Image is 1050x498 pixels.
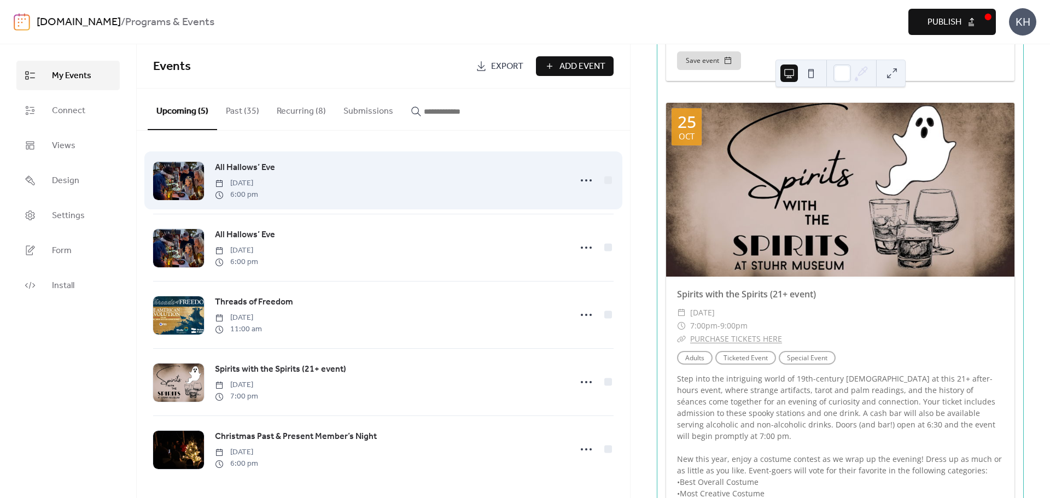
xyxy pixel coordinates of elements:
[14,13,30,31] img: logo
[16,236,120,265] a: Form
[690,333,782,344] a: PURCHASE TICKETS HERE
[690,306,715,319] span: [DATE]
[215,391,258,402] span: 7:00 pm
[148,89,217,130] button: Upcoming (5)
[536,56,614,76] button: Add Event
[679,132,695,140] div: Oct
[16,61,120,90] a: My Events
[121,12,125,33] b: /
[559,60,605,73] span: Add Event
[717,319,720,332] span: -
[37,12,121,33] a: [DOMAIN_NAME]
[16,96,120,125] a: Connect
[153,55,191,79] span: Events
[720,319,748,332] span: 9:00pm
[215,430,377,444] a: Christmas Past & Present Member’s Night
[677,288,816,300] a: Spirits with the Spirits (21+ event)
[215,229,275,242] span: All Hallows’ Eve
[215,256,258,268] span: 6:00 pm
[215,189,258,201] span: 6:00 pm
[908,9,996,35] button: Publish
[215,295,293,309] a: Threads of Freedom
[215,458,258,470] span: 6:00 pm
[215,324,262,335] span: 11:00 am
[215,312,262,324] span: [DATE]
[52,104,85,118] span: Connect
[16,271,120,300] a: Install
[52,279,74,292] span: Install
[335,89,402,129] button: Submissions
[215,379,258,391] span: [DATE]
[215,296,293,309] span: Threads of Freedom
[215,228,275,242] a: All Hallows’ Eve
[677,332,686,345] div: ​
[215,362,346,377] a: Spirits with the Spirits (21+ event)
[16,131,120,160] a: Views
[217,89,268,129] button: Past (35)
[125,12,214,33] b: Programs & Events
[52,69,91,83] span: My Events
[215,430,377,443] span: Christmas Past & Present Member’s Night
[52,174,79,188] span: Design
[677,306,686,319] div: ​
[16,201,120,230] a: Settings
[52,139,75,153] span: Views
[677,51,741,70] button: Save event
[677,319,686,332] div: ​
[215,161,275,175] a: All Hallows’ Eve
[468,56,532,76] a: Export
[215,363,346,376] span: Spirits with the Spirits (21+ event)
[1009,8,1036,36] div: KH
[52,244,72,257] span: Form
[678,114,696,130] div: 25
[215,245,258,256] span: [DATE]
[52,209,85,222] span: Settings
[215,447,258,458] span: [DATE]
[215,178,258,189] span: [DATE]
[268,89,335,129] button: Recurring (8)
[690,319,717,332] span: 7:00pm
[491,60,523,73] span: Export
[215,161,275,174] span: All Hallows’ Eve
[16,166,120,195] a: Design
[927,16,961,29] span: Publish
